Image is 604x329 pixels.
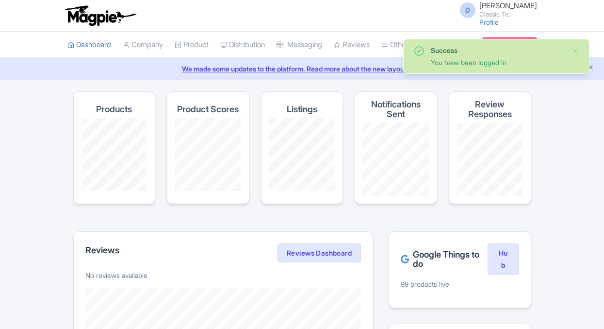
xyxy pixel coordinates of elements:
[6,64,598,74] a: We made some updates to the platform. Read more about the new layout
[479,11,537,17] small: Classic Tic
[363,100,429,119] h4: Notifications Sent
[460,2,475,18] span: D
[277,32,322,58] a: Messaging
[479,1,537,10] span: [PERSON_NAME]
[175,32,209,58] a: Product
[488,243,519,276] a: Hub
[67,32,111,58] a: Dashboard
[85,245,119,255] h2: Reviews
[381,32,408,58] a: Other
[479,18,499,26] a: Profile
[431,57,564,68] div: You have been logged in
[123,32,163,58] a: Company
[85,270,361,280] p: No reviews available
[571,45,579,57] button: Close
[287,104,317,114] h4: Listings
[401,250,488,269] h2: Google Things to do
[334,32,370,58] a: Reviews
[482,37,537,52] a: Subscription
[220,32,265,58] a: Distribution
[431,45,564,55] div: Success
[587,63,594,74] button: Close announcement
[457,100,523,119] h4: Review Responses
[278,243,361,263] a: Reviews Dashboard
[96,104,132,114] h4: Products
[63,5,138,26] img: logo-ab69f6fb50320c5b225c76a69d11143b.png
[454,2,537,17] a: D [PERSON_NAME] Classic Tic
[177,104,239,114] h4: Product Scores
[401,279,519,289] p: 99 products live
